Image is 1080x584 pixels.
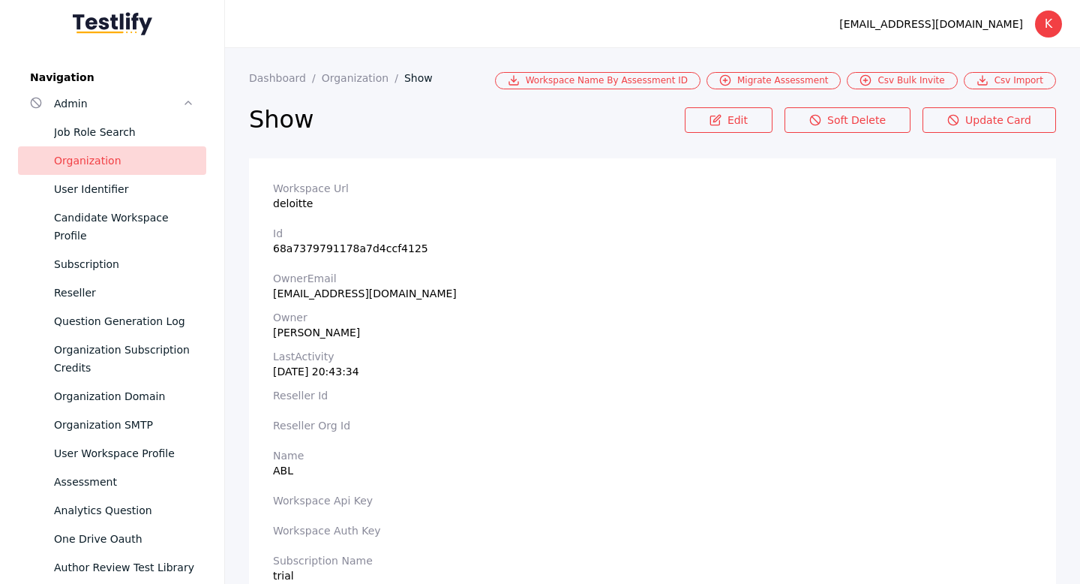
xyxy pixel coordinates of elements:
[273,227,1032,239] label: Id
[54,209,194,245] div: Candidate Workspace Profile
[706,72,841,89] a: Migrate Assessment
[249,72,322,84] a: Dashboard
[54,501,194,519] div: Analytics Question
[273,555,1032,582] section: trial
[54,473,194,491] div: Assessment
[964,72,1056,89] a: Csv Import
[18,496,206,525] a: Analytics Question
[73,12,152,35] img: Testlify - Backoffice
[54,341,194,377] div: Organization Subscription Credits
[249,104,685,134] h2: Show
[18,203,206,250] a: Candidate Workspace Profile
[18,411,206,439] a: Organization SMTP
[273,525,1032,537] label: Workspace Auth Key
[54,284,194,302] div: Reseller
[273,351,1032,363] label: lastActivity
[273,555,1032,567] label: Subscription Name
[847,72,957,89] a: Csv Bulk Invite
[273,495,1032,507] label: Workspace Api Key
[54,387,194,405] div: Organization Domain
[54,312,194,330] div: Question Generation Log
[1035,11,1062,38] div: K
[273,327,1032,339] div: [PERSON_NAME]
[273,312,1032,324] label: owner
[18,553,206,582] a: Author Review Test Library
[54,123,194,141] div: Job Role Search
[18,118,206,146] a: Job Role Search
[273,390,1032,402] label: Reseller Id
[18,175,206,203] a: User Identifier
[54,180,194,198] div: User Identifier
[18,336,206,382] a: Organization Subscription Credits
[18,278,206,307] a: Reseller
[54,558,194,576] div: Author Review Test Library
[839,15,1023,33] div: [EMAIL_ADDRESS][DOMAIN_NAME]
[18,525,206,553] a: One Drive Oauth
[18,468,206,496] a: Assessment
[685,107,772,133] a: Edit
[273,450,1032,462] label: Name
[322,72,404,84] a: Organization
[273,420,1032,432] label: Reseller Org Id
[18,439,206,468] a: User Workspace Profile
[495,72,700,89] a: Workspace Name By Assessment ID
[273,272,1032,284] label: ownerEmail
[54,95,182,113] div: Admin
[273,450,1032,477] section: ABL
[18,250,206,278] a: Subscription
[18,382,206,411] a: Organization Domain
[273,182,1032,209] section: deloitte
[404,72,445,84] a: Show
[18,146,206,175] a: Organization
[273,287,1032,300] div: [EMAIL_ADDRESS][DOMAIN_NAME]
[54,416,194,434] div: Organization SMTP
[54,444,194,462] div: User Workspace Profile
[784,107,910,133] a: Soft Delete
[54,255,194,273] div: Subscription
[54,152,194,170] div: Organization
[18,71,206,83] label: Navigation
[18,307,206,336] a: Question Generation Log
[922,107,1056,133] a: Update Card
[54,530,194,548] div: One Drive Oauth
[273,366,1032,378] div: [DATE] 20:43:34
[273,227,1032,254] section: 68a7379791178a7d4ccf4125
[273,182,1032,194] label: Workspace Url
